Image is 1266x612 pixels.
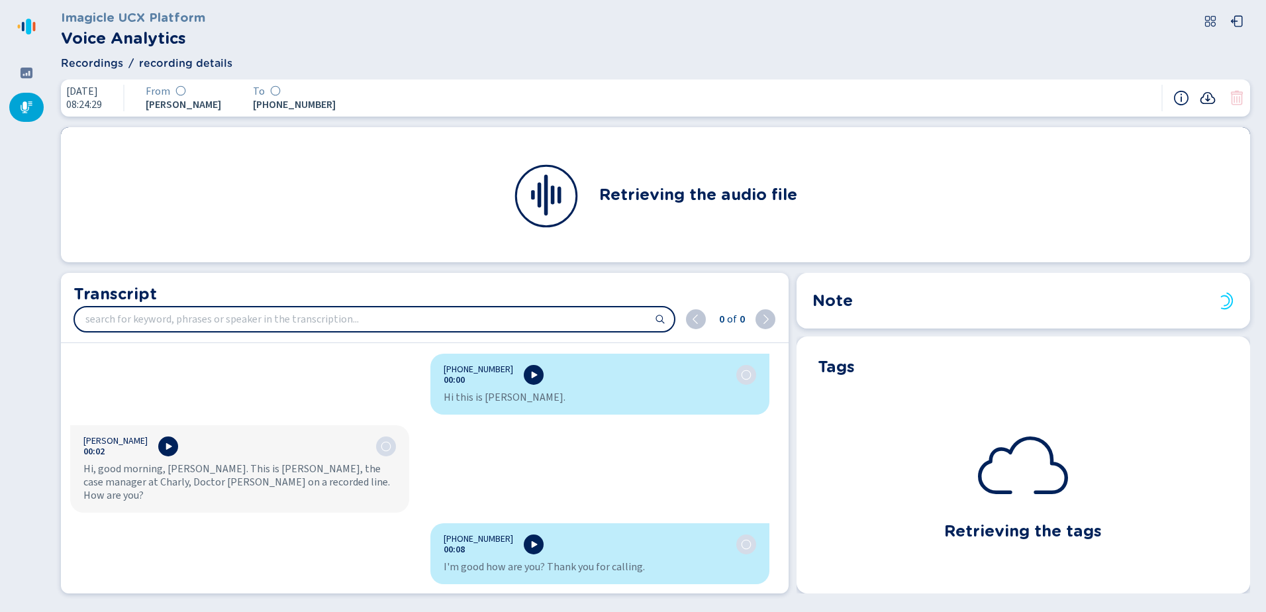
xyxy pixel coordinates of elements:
div: Sentiment analysis in progress... [175,85,186,97]
svg: cloud-arrow-down-fill [1200,90,1216,106]
span: To [253,85,265,97]
svg: play [528,370,539,380]
span: [PHONE_NUMBER] [444,364,513,375]
button: Conversation can't be deleted. Sentiment analysis in progress. [1229,90,1245,106]
svg: play [163,441,173,452]
svg: chevron-right [760,314,771,325]
svg: icon-emoji-silent [741,370,752,380]
span: 0 [737,311,745,327]
div: I'm good how are you? Thank you for calling. [444,560,756,574]
svg: mic-fill [20,101,33,114]
span: [PHONE_NUMBER] [253,99,336,111]
button: next (ENTER) [755,309,775,329]
svg: icon-emoji-silent [175,85,186,96]
button: 00:02 [83,446,105,457]
button: previous (shift + ENTER) [686,309,706,329]
div: Sentiment analysis in progress... [270,85,281,97]
span: [PERSON_NAME] [83,436,148,446]
h2: Voice Analytics [61,26,205,50]
button: 00:08 [444,544,465,555]
h2: Tags [818,355,855,376]
h2: Retrieving the audio file [599,183,797,207]
div: Dashboard [9,58,44,87]
button: Recording download [1200,90,1216,106]
h2: Note [812,289,853,313]
div: Analysis in progress [381,441,391,452]
span: recording details [139,56,232,72]
svg: box-arrow-left [1230,15,1243,28]
input: search for keyword, phrases or speaker in the transcription... [75,307,674,331]
span: Recordings [61,56,123,72]
svg: trash-fill [1229,90,1245,106]
span: From [146,85,170,97]
h3: Imagicle UCX Platform [61,8,205,26]
span: [PERSON_NAME] [146,99,221,111]
div: Analysis in progress [741,539,752,550]
div: Recordings [9,93,44,122]
button: 00:00 [444,375,465,385]
h2: Transcript [73,282,775,306]
div: Hi, good morning, [PERSON_NAME]. This is [PERSON_NAME], the case manager at Charly, Doctor [PERSO... [83,462,396,502]
h2: Retrieving the tags [944,519,1102,543]
button: Recording information [1173,90,1189,106]
svg: dashboard-filled [20,66,33,79]
svg: info-circle [1173,90,1189,106]
span: [PHONE_NUMBER] [444,534,513,544]
span: of [724,311,737,327]
span: 08:24:29 [66,99,102,111]
svg: search [655,314,665,325]
svg: icon-emoji-silent [270,85,281,96]
svg: icon-emoji-silent [741,539,752,550]
svg: play [528,539,539,550]
span: [DATE] [66,85,102,97]
svg: chevron-left [691,314,701,325]
span: 0 [716,311,724,327]
div: Hi this is [PERSON_NAME]. [444,391,756,404]
svg: icon-emoji-silent [381,441,391,452]
div: Analysis in progress [741,370,752,380]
